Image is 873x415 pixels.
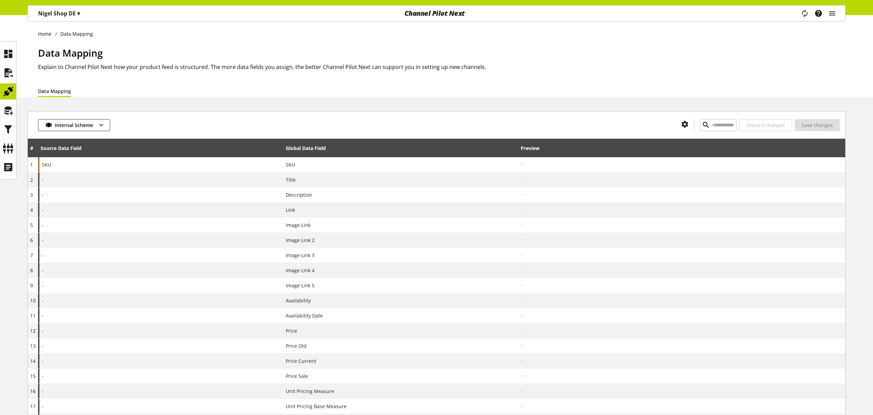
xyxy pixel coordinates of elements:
[38,119,110,131] button: Internal Scheme
[30,161,33,168] span: 1
[286,237,315,244] span: Image Link 2
[30,267,33,274] span: 8
[30,388,36,394] span: 16
[286,221,310,229] span: Image Link
[42,267,44,274] span: -
[30,358,36,364] span: 14
[521,297,843,304] h2: -
[521,191,843,198] h2: -
[42,388,44,395] span: -
[30,237,33,243] span: 6
[77,10,80,17] span: ▾
[42,297,44,304] span: -
[521,267,843,274] h2: -
[286,176,296,183] span: Title
[42,206,44,214] span: -
[42,327,44,334] span: -
[521,372,843,380] h2: -
[802,122,833,129] span: Save changes
[30,282,33,289] span: 9
[521,161,843,168] h2: -
[286,191,312,198] span: Description
[521,221,843,229] h2: -
[42,372,44,380] span: -
[27,5,846,22] nav: main navigation
[286,372,308,380] span: Price Sale
[42,161,51,168] span: SKU
[30,176,33,183] span: 2
[286,357,316,365] span: Price Current
[521,145,540,152] div: Preview
[286,161,295,168] span: SKU
[521,252,843,259] h2: -
[521,342,843,349] h2: -
[42,221,44,229] span: -
[521,176,843,183] h2: -
[38,9,80,18] p: Nigel Shop DE
[286,327,297,334] span: Price
[521,403,843,410] h2: -
[30,297,36,304] span: 10
[40,145,82,152] div: Source Data Field
[521,357,843,365] h2: -
[286,403,346,410] span: Unit Pricing Base Measure
[30,192,33,198] span: 3
[286,252,315,259] span: Image Link 3
[42,176,44,183] span: -
[55,122,93,129] span: Internal Scheme
[42,342,44,349] span: -
[30,403,36,410] span: 17
[795,119,840,131] button: Save changes
[286,388,334,395] span: Unit Pricing Measure
[42,191,44,198] span: -
[42,357,44,365] span: -
[30,207,33,213] span: 4
[747,122,785,129] span: Discard changes
[42,237,44,244] span: -
[521,282,843,289] h2: -
[521,206,843,214] h2: -
[38,63,846,71] h2: Explain to Channel Pilot Next how your product feed is structured. The more data fields you assig...
[38,30,55,37] a: Home
[42,403,44,410] span: -
[521,312,843,319] h2: -
[30,145,33,151] span: #
[30,343,36,349] span: 13
[42,312,44,319] span: -
[286,206,295,214] span: Link
[286,267,315,274] span: Image Link 4
[30,252,33,258] span: 7
[521,237,843,244] h2: -
[740,119,792,131] button: Discard changes
[45,122,52,129] img: 1869707a5a2b6c07298f74b45f9d27fa.svg
[38,88,71,95] a: Data Mapping
[286,282,315,289] span: Image Link 5
[521,388,843,395] h2: -
[286,312,323,319] span: Availability Date
[30,373,36,379] span: 15
[286,297,311,304] span: Availability
[286,145,326,152] div: Global Data Field
[38,46,103,59] span: Data Mapping
[30,312,36,319] span: 11
[521,327,843,334] h2: -
[286,342,307,349] span: Price Old
[30,222,33,228] span: 5
[42,252,44,259] span: -
[30,327,36,334] span: 12
[42,282,44,289] span: -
